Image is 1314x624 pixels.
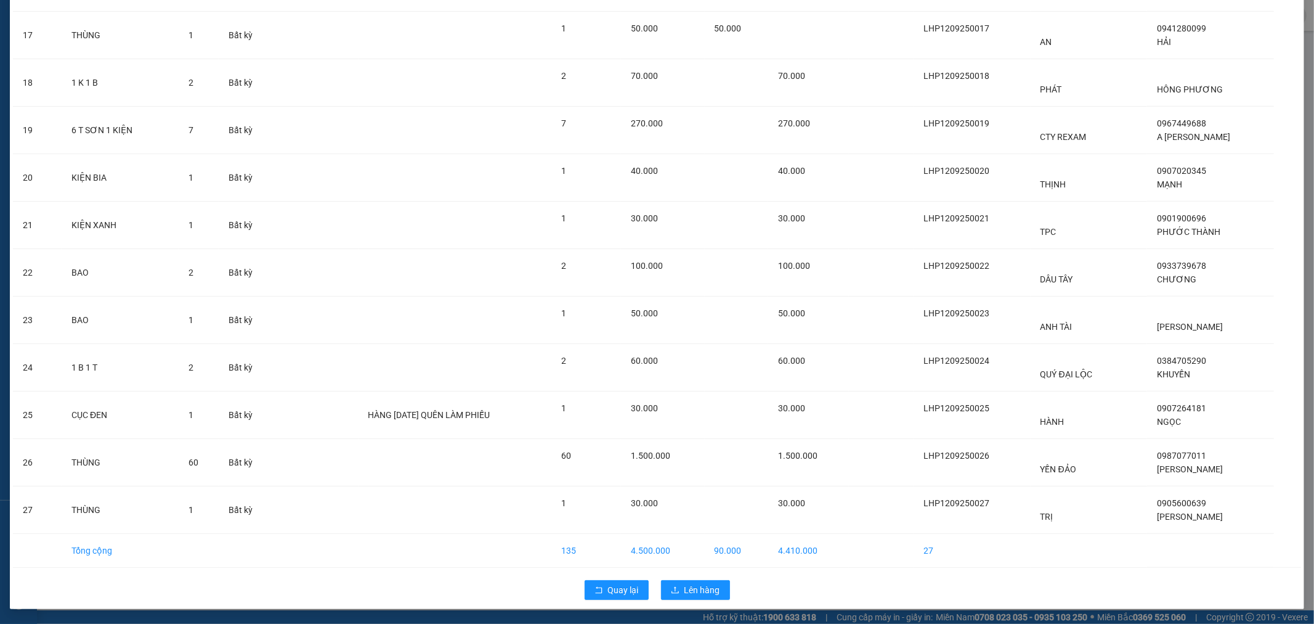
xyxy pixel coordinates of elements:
[1157,23,1206,33] span: 0941280099
[1157,227,1220,237] span: PHƯỚC THÀNH
[631,71,658,81] span: 70.000
[923,403,989,413] span: LHP1209250025
[219,392,278,439] td: Bất kỳ
[189,363,193,372] span: 2
[631,356,658,366] span: 60.000
[923,166,989,176] span: LHP1209250020
[561,403,566,413] span: 1
[705,534,769,568] td: 90.000
[778,308,805,318] span: 50.000
[631,166,658,176] span: 40.000
[561,23,566,33] span: 1
[189,505,193,515] span: 1
[62,297,179,344] td: BAO
[608,583,639,597] span: Quay lại
[631,23,658,33] span: 50.000
[631,308,658,318] span: 50.000
[219,297,278,344] td: Bất kỳ
[13,107,62,154] td: 19
[778,118,810,128] span: 270.000
[1157,132,1230,142] span: A [PERSON_NAME]
[684,583,720,597] span: Lên hàng
[1157,498,1206,508] span: 0905600639
[594,586,603,596] span: rollback
[923,23,989,33] span: LHP1209250017
[778,166,805,176] span: 40.000
[631,498,658,508] span: 30.000
[62,486,179,534] td: THÙNG
[134,15,163,45] img: logo.jpg
[1157,179,1182,189] span: MẠNH
[1040,84,1062,94] span: PHÁT
[561,356,566,366] span: 2
[1157,37,1171,47] span: HẢI
[1157,166,1206,176] span: 0907020345
[219,439,278,486] td: Bất kỳ
[219,12,278,59] td: Bất kỳ
[778,213,805,223] span: 30.000
[219,107,278,154] td: Bất kỳ
[561,498,566,508] span: 1
[62,154,179,202] td: KIỆN BIA
[189,268,193,277] span: 2
[561,308,566,318] span: 1
[1040,369,1092,379] span: QUÝ ĐẠI LỘC
[13,439,62,486] td: 26
[778,71,805,81] span: 70.000
[219,249,278,297] td: Bất kỳ
[368,410,490,420] span: HÀNG [DATE] QUÊN LÀM PHIẾU
[778,261,810,271] span: 100.000
[1157,274,1196,284] span: CHƯƠNG
[62,12,179,59] td: THÙNG
[1157,356,1206,366] span: 0384705290
[103,59,169,74] li: (c) 2017
[1157,261,1206,271] span: 0933739678
[13,202,62,249] td: 21
[103,47,169,57] b: [DOMAIN_NAME]
[189,78,193,88] span: 2
[219,202,278,249] td: Bất kỳ
[1157,451,1206,461] span: 0987077011
[631,118,663,128] span: 270.000
[631,213,658,223] span: 30.000
[561,213,566,223] span: 1
[189,410,193,420] span: 1
[631,261,663,271] span: 100.000
[62,249,179,297] td: BAO
[631,403,658,413] span: 30.000
[778,403,805,413] span: 30.000
[585,580,649,600] button: rollbackQuay lại
[561,261,566,271] span: 2
[923,498,989,508] span: LHP1209250027
[62,59,179,107] td: 1 K 1 B
[768,534,849,568] td: 4.410.000
[62,344,179,392] td: 1 B 1 T
[561,118,566,128] span: 7
[621,534,704,568] td: 4.500.000
[62,107,179,154] td: 6 T SƠN 1 KIỆN
[923,451,989,461] span: LHP1209250026
[62,439,179,486] td: THÙNG
[1157,417,1181,427] span: NGỌC
[551,534,621,568] td: 135
[1040,274,1073,284] span: DÂU TÂY
[13,486,62,534] td: 27
[1040,132,1087,142] span: CTY REXAM
[561,451,571,461] span: 60
[923,356,989,366] span: LHP1209250024
[1157,512,1223,522] span: [PERSON_NAME]
[1040,37,1052,47] span: AN
[1040,464,1076,474] span: YẾN ĐẢO
[661,580,730,600] button: uploadLên hàng
[715,23,742,33] span: 50.000
[631,451,670,461] span: 1.500.000
[13,297,62,344] td: 23
[923,71,989,81] span: LHP1209250018
[15,80,70,138] b: [PERSON_NAME]
[62,534,179,568] td: Tổng cộng
[1040,227,1056,237] span: TPC
[189,125,193,135] span: 7
[219,486,278,534] td: Bất kỳ
[219,344,278,392] td: Bất kỳ
[923,261,989,271] span: LHP1209250022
